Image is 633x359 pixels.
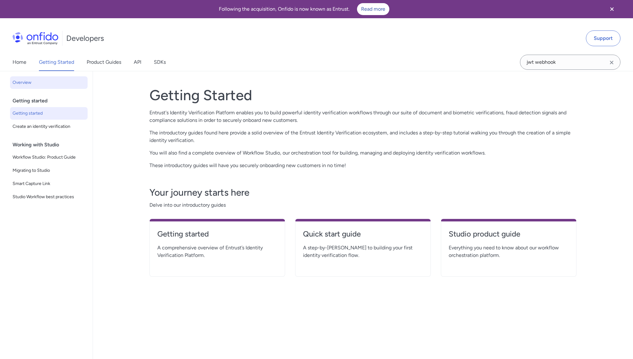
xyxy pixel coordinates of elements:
[87,53,121,71] a: Product Guides
[13,123,85,130] span: Create an identity verification
[13,193,85,201] span: Studio Workflow best practices
[157,229,277,244] a: Getting started
[13,32,58,45] img: Onfido Logo
[303,229,423,244] a: Quick start guide
[13,154,85,161] span: Workflow Studio: Product Guide
[10,76,88,89] a: Overview
[303,244,423,259] span: A step-by-[PERSON_NAME] to building your first identity verification flow.
[134,53,141,71] a: API
[149,162,576,169] p: These introductory guides will have you securely onboarding new customers in no time!
[586,30,620,46] a: Support
[10,120,88,133] a: Create an identity verification
[149,86,576,104] h1: Getting Started
[10,191,88,203] a: Studio Workflow best practices
[149,109,576,124] p: Entrust's Identity Verification Platform enables you to build powerful identity verification work...
[608,59,615,66] svg: Clear search field button
[357,3,389,15] a: Read more
[303,229,423,239] h4: Quick start guide
[66,33,104,43] h1: Developers
[600,1,624,17] button: Close banner
[149,186,576,199] h3: Your journey starts here
[10,107,88,120] a: Getting started
[449,229,569,244] a: Studio product guide
[10,177,88,190] a: Smart Capture Link
[13,180,85,188] span: Smart Capture Link
[13,110,85,117] span: Getting started
[10,164,88,177] a: Migrating to Studio
[13,79,85,86] span: Overview
[449,244,569,259] span: Everything you need to know about our workflow orchestration platform.
[13,95,90,107] div: Getting started
[13,139,90,151] div: Working with Studio
[157,244,277,259] span: A comprehensive overview of Entrust’s Identity Verification Platform.
[608,5,616,13] svg: Close banner
[149,149,576,157] p: You will also find a complete overview of Workflow Studio, our orchestration tool for building, m...
[8,3,600,15] div: Following the acquisition, Onfido is now known as Entrust.
[149,129,576,144] p: The introductory guides found here provide a solid overview of the Entrust Identity Verification ...
[154,53,166,71] a: SDKs
[10,151,88,164] a: Workflow Studio: Product Guide
[13,53,26,71] a: Home
[157,229,277,239] h4: Getting started
[449,229,569,239] h4: Studio product guide
[520,55,620,70] input: Onfido search input field
[39,53,74,71] a: Getting Started
[149,201,576,209] span: Delve into our introductory guides
[13,167,85,174] span: Migrating to Studio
